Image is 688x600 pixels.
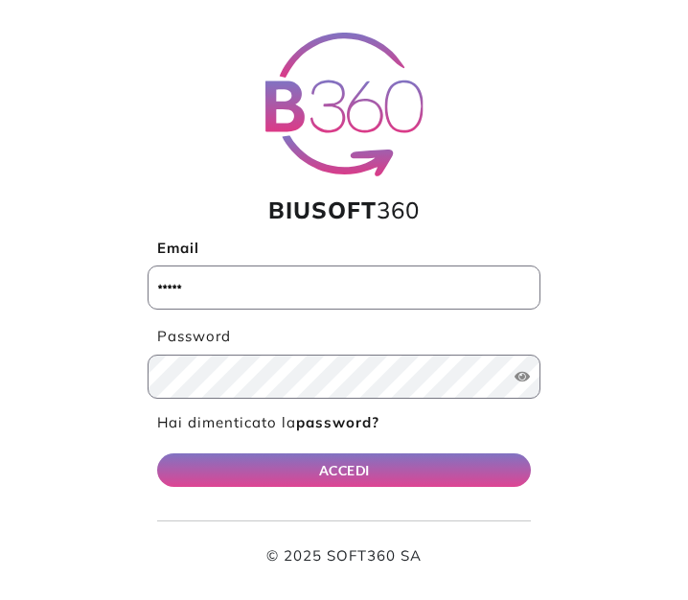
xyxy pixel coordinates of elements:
button: ACCEDI [157,453,531,487]
label: Password [148,326,540,348]
h1: 360 [148,196,540,224]
span: BIUSOFT [268,196,377,224]
b: password? [296,413,379,431]
a: Hai dimenticato lapassword? [157,413,379,431]
p: © 2025 SOFT360 SA [157,545,531,567]
b: Email [157,239,199,257]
